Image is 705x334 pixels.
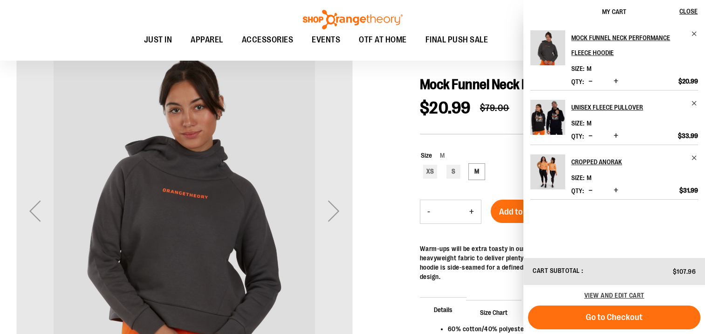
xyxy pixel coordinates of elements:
[423,165,437,179] div: XS
[586,77,595,86] button: Decrease product quantity
[462,200,481,223] button: Increase product quantity
[420,297,466,321] span: Details
[530,154,565,189] img: Cropped Anorak
[466,300,521,324] span: Size Chart
[491,200,548,223] button: Add to Cart
[691,100,698,107] a: Remove item
[571,174,584,181] dt: Size
[302,29,349,51] a: EVENTS
[530,145,698,200] li: Product
[499,207,540,217] span: Add to Cart
[359,29,407,50] span: OTF AT HOME
[586,186,595,195] button: Decrease product quantity
[181,29,233,51] a: APPAREL
[530,154,565,195] a: Cropped Anorak
[611,132,621,141] button: Increase product quantity
[673,268,696,275] span: $107.96
[587,65,591,72] span: M
[571,132,584,140] label: Qty
[571,154,698,169] a: Cropped Anorak
[571,30,685,60] h2: Mock Funnel Neck Performance Fleece Hoodie
[425,29,488,50] span: FINAL PUSH SALE
[446,165,460,179] div: S
[679,7,698,15] span: Close
[144,29,172,50] span: JUST IN
[191,29,223,50] span: APPAREL
[416,29,498,50] a: FINAL PUSH SALE
[530,100,565,135] img: Unisex Fleece Pullover
[679,186,698,195] span: $31.99
[691,30,698,37] a: Remove item
[437,201,462,223] input: Product quantity
[611,186,621,195] button: Increase product quantity
[470,165,484,179] div: M
[611,77,621,86] button: Increase product quantity
[678,77,698,85] span: $20.99
[420,77,674,92] span: Mock Funnel Neck Performance Fleece Hoodie
[233,29,303,51] a: ACCESSORIES
[587,174,591,181] span: M
[420,98,471,118] span: $20.99
[135,29,182,51] a: JUST IN
[586,312,643,322] span: Go to Checkout
[420,244,689,281] div: Warm-ups will be extra toasty in our Performance Fleece Hoodie, which features heavyweight fabric...
[571,154,685,169] h2: Cropped Anorak
[530,100,565,141] a: Unisex Fleece Pullover
[691,154,698,161] a: Remove item
[528,306,700,329] button: Go to Checkout
[242,29,294,50] span: ACCESSORIES
[602,8,626,15] span: My Cart
[678,132,698,140] span: $33.99
[480,103,509,113] span: $79.00
[301,10,404,29] img: Shop Orangetheory
[571,30,698,60] a: Mock Funnel Neck Performance Fleece Hoodie
[533,267,580,274] span: Cart Subtotal
[587,119,591,127] span: M
[530,30,565,65] img: Mock Funnel Neck Performance Fleece Hoodie
[571,78,584,85] label: Qty
[571,187,584,195] label: Qty
[420,200,437,223] button: Decrease product quantity
[421,152,432,159] span: Size
[349,29,416,51] a: OTF AT HOME
[432,152,445,159] span: M
[530,90,698,145] li: Product
[530,30,565,71] a: Mock Funnel Neck Performance Fleece Hoodie
[586,132,595,141] button: Decrease product quantity
[571,119,584,127] dt: Size
[571,65,584,72] dt: Size
[312,29,340,50] span: EVENTS
[584,292,644,299] a: View and edit cart
[571,100,698,115] a: Unisex Fleece Pullover
[448,324,679,334] li: 60% cotton/40% polyester brushed fleece
[530,30,698,90] li: Product
[571,100,685,115] h2: Unisex Fleece Pullover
